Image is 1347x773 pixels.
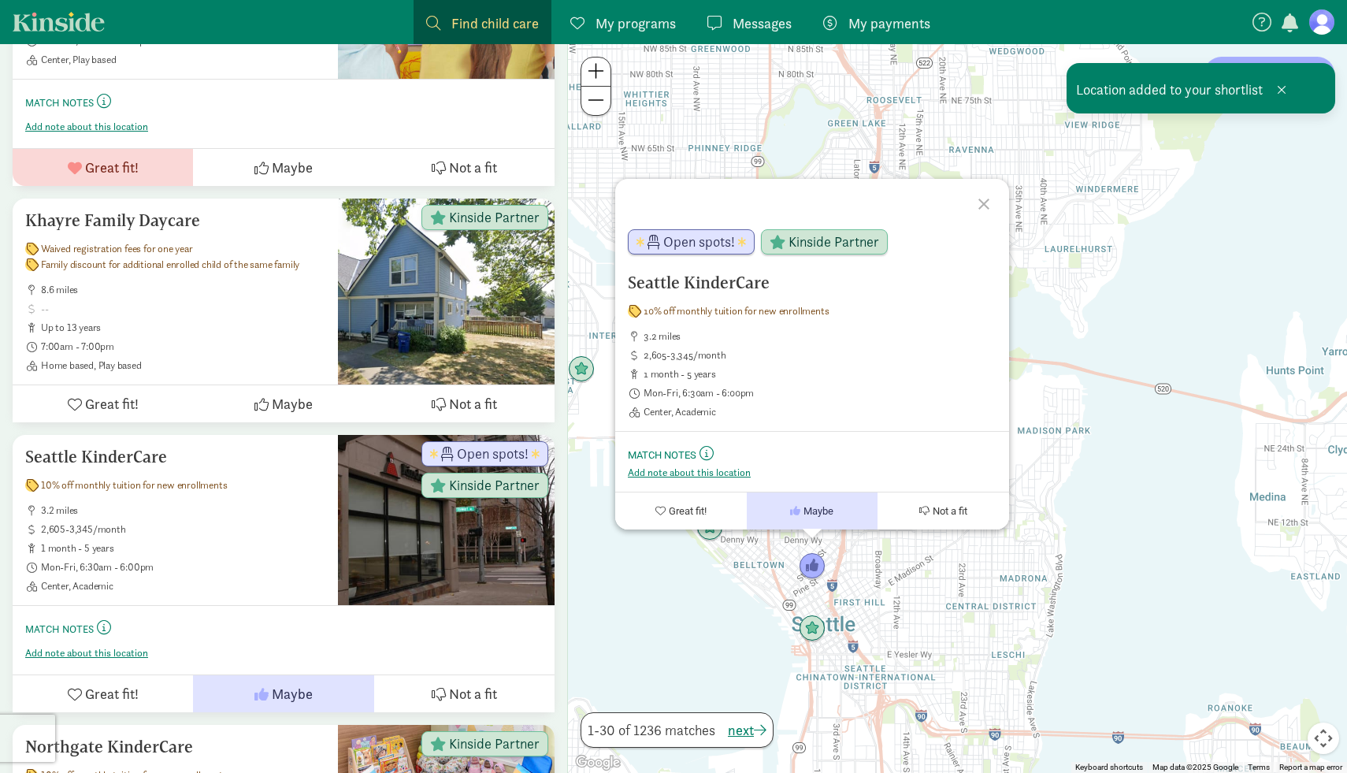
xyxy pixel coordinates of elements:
[13,12,105,32] a: Kinside
[572,753,624,773] img: Google
[85,683,139,704] span: Great fit!
[628,449,696,461] small: Match Notes
[696,515,723,541] div: Click to see details
[596,13,676,34] span: My programs
[789,235,879,249] span: Kinside Partner
[41,359,325,372] span: Home based, Play based
[449,393,497,414] span: Not a fit
[644,349,996,362] span: 2,605-3,345/month
[193,385,373,422] button: Maybe
[13,385,193,422] button: Great fit!
[374,675,555,712] button: Not a fit
[746,492,878,530] button: Maybe
[668,505,706,517] span: Great fit!
[644,330,996,343] span: 3.2 miles
[1308,723,1339,754] button: Map camera controls
[41,340,325,353] span: 7:00am - 7:00pm
[644,305,829,318] span: 10% off monthly tuition for new enrollments
[13,149,193,186] button: Great fit!
[644,406,996,418] span: Center, Academic
[878,492,1009,530] button: Not a fit
[451,13,539,34] span: Find child care
[933,505,967,517] span: Not a fit
[374,149,555,186] button: Not a fit
[13,675,193,712] button: Great fit!
[1067,63,1335,113] div: Location added to your shortlist
[644,387,996,400] span: Mon-Fri, 6:30am - 6:00pm
[25,96,94,110] small: Match Notes
[41,479,227,492] span: 10% off monthly tuition for new enrollments
[85,157,139,178] span: Great fit!
[41,258,299,271] span: Family discount for additional enrolled child of the same family
[1248,763,1270,771] a: Terms
[272,393,313,414] span: Maybe
[644,368,996,381] span: 1 month - 5 years
[25,738,325,756] h5: Northgate KinderCare
[449,478,540,492] span: Kinside Partner
[193,675,373,712] button: Maybe
[457,447,529,461] span: Open spots!
[374,385,555,422] button: Not a fit
[449,683,497,704] span: Not a fit
[848,13,930,34] span: My payments
[628,273,996,292] h5: Seattle KinderCare
[41,523,325,536] span: 2,605-3,345/month
[1279,763,1342,771] a: Report a map error
[733,13,792,34] span: Messages
[41,284,325,296] span: 8.6 miles
[449,157,497,178] span: Not a fit
[25,448,325,466] h5: Seattle KinderCare
[728,719,766,741] button: next
[449,737,540,751] span: Kinside Partner
[615,492,747,530] button: Great fit!
[803,505,833,517] span: Maybe
[449,210,540,225] span: Kinside Partner
[572,753,624,773] a: Open this area in Google Maps (opens a new window)
[41,54,325,66] span: Center, Play based
[193,149,373,186] button: Maybe
[41,542,325,555] span: 1 month - 5 years
[568,356,595,383] div: Click to see details
[272,157,313,178] span: Maybe
[1204,57,1334,91] button: Redo search here
[272,683,313,704] span: Maybe
[25,647,148,660] button: Add note about this location
[663,235,735,249] span: Open spots!
[799,553,826,580] div: Click to see details
[25,622,94,636] small: Match Notes
[41,243,193,255] span: Waived registration fees for one year
[799,615,826,642] div: Click to see details
[628,466,751,479] button: Add note about this location
[41,580,325,593] span: Center, Academic
[588,719,715,741] span: 1-30 of 1236 matches
[1152,763,1238,771] span: Map data ©2025 Google
[85,393,139,414] span: Great fit!
[25,121,148,133] button: Add note about this location
[25,211,325,230] h5: Khayre Family Daycare
[41,504,325,517] span: 3.2 miles
[41,561,325,574] span: Mon-Fri, 6:30am - 6:00pm
[41,321,325,334] span: up to 13 years
[1075,762,1143,773] button: Keyboard shortcuts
